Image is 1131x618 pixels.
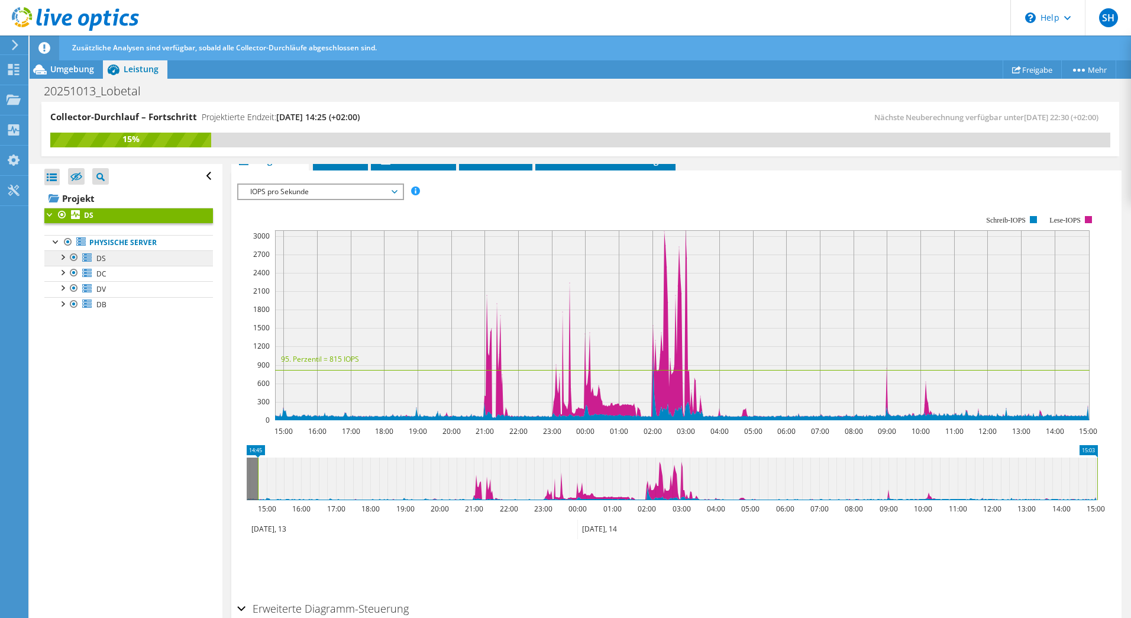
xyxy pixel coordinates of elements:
text: 18:00 [374,426,393,436]
text: 900 [257,360,270,370]
text: 13:00 [1012,426,1030,436]
text: 15:00 [1078,426,1097,436]
a: Freigabe [1003,60,1062,79]
text: 02:00 [643,426,661,436]
text: 21:00 [464,504,483,514]
span: SH [1099,8,1118,27]
text: 11:00 [945,426,963,436]
h4: Projektierte Endzeit: [202,111,360,124]
text: 23:00 [534,504,552,514]
span: DV [96,284,106,294]
span: Server [319,154,362,166]
div: 15% [50,133,211,146]
text: 08:00 [844,504,862,514]
text: 13:00 [1017,504,1035,514]
text: 09:00 [879,504,897,514]
text: 10:00 [913,504,932,514]
text: 07:00 [810,504,828,514]
text: 2700 [253,249,270,259]
text: 18:00 [361,504,379,514]
text: 15:00 [274,426,292,436]
text: 95. Perzentil = 815 IOPS [281,354,359,364]
text: 14:00 [1052,504,1070,514]
text: 17:00 [327,504,345,514]
a: DC [44,266,213,281]
svg: \n [1025,12,1036,23]
text: 600 [257,378,270,388]
text: 03:00 [672,504,690,514]
text: 01:00 [609,426,628,436]
span: [DATE] 14:25 (+02:00) [276,111,360,123]
text: 22:00 [509,426,527,436]
text: 01:00 [603,504,621,514]
text: 19:00 [396,504,414,514]
text: 12:00 [978,426,996,436]
text: 06:00 [777,426,795,436]
span: DS [96,253,106,263]
text: 10:00 [911,426,929,436]
span: Umgebung [50,63,94,75]
a: Projekt [44,189,213,208]
text: 04:00 [706,504,725,514]
span: Leistung [124,63,159,75]
text: 17:00 [341,426,360,436]
text: 03:00 [676,426,694,436]
text: 00:00 [576,426,594,436]
text: 16:00 [292,504,310,514]
text: 23:00 [542,426,561,436]
span: Nächste Neuberechnung verfügbar unter [874,112,1104,123]
text: Schreib-IOPS [986,216,1026,224]
text: 1200 [253,341,270,351]
text: 19:00 [408,426,426,436]
text: 11:00 [948,504,967,514]
b: DS [84,210,93,220]
span: Bestandsliste [377,154,450,166]
span: Laufwerke [465,154,526,166]
text: Lese-IOPS [1049,216,1081,224]
text: 1500 [253,323,270,333]
text: 2100 [253,286,270,296]
a: DV [44,281,213,297]
text: 00:00 [568,504,586,514]
text: 14:00 [1045,426,1064,436]
span: DB [96,300,106,310]
span: DC [96,269,106,279]
a: DS [44,250,213,266]
text: 05:00 [744,426,762,436]
a: DB [44,297,213,313]
text: 20:00 [442,426,460,436]
text: 07:00 [810,426,829,436]
text: 0 [266,415,270,425]
text: 20:00 [430,504,448,514]
text: 16:00 [308,426,326,436]
text: 05:00 [741,504,759,514]
a: Mehr [1061,60,1116,79]
a: Physische Server [44,235,213,250]
span: Installierte Anwendungen [541,154,670,166]
text: 21:00 [475,426,493,436]
span: Zusätzliche Analysen sind verfügbar, sobald alle Collector-Durchläufe abgeschlossen sind. [72,43,377,53]
span: [DATE] 22:30 (+02:00) [1024,112,1098,123]
text: 04:00 [710,426,728,436]
text: 08:00 [844,426,862,436]
text: 300 [257,397,270,407]
text: 1800 [253,304,270,314]
text: 22:00 [499,504,518,514]
text: 09:00 [877,426,896,436]
text: 06:00 [775,504,794,514]
text: 12:00 [983,504,1001,514]
span: Diagramme [237,154,303,166]
text: 02:00 [637,504,655,514]
text: 15:00 [257,504,276,514]
text: 2400 [253,268,270,278]
span: IOPS pro Sekunde [244,185,396,199]
h1: 20251013_Lobetal [38,85,159,98]
a: DS [44,208,213,223]
text: 3000 [253,231,270,241]
text: 15:00 [1086,504,1104,514]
